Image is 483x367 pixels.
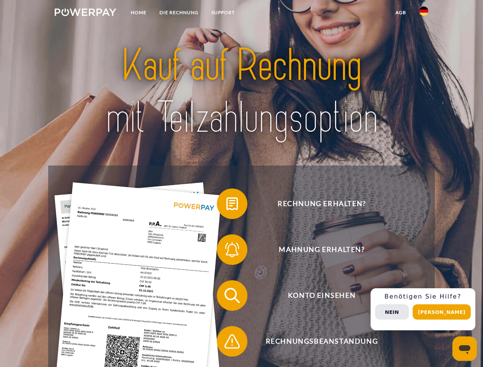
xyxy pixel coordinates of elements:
img: qb_warning.svg [223,332,242,351]
img: qb_bill.svg [223,194,242,213]
img: qb_search.svg [223,286,242,305]
img: logo-powerpay-white.svg [55,8,116,16]
a: Home [124,6,153,19]
img: title-powerpay_de.svg [73,37,410,146]
img: qb_bell.svg [223,240,242,259]
a: SUPPORT [205,6,241,19]
span: Rechnungsbeanstandung [228,326,415,357]
a: DIE RECHNUNG [153,6,205,19]
img: de [419,6,428,16]
span: Rechnung erhalten? [228,188,415,219]
button: Rechnung erhalten? [217,188,416,219]
button: Konto einsehen [217,280,416,311]
button: Mahnung erhalten? [217,234,416,265]
h3: Benötigen Sie Hilfe? [375,293,471,300]
button: Nein [375,304,409,320]
a: agb [389,6,413,19]
div: Schnellhilfe [371,288,475,330]
span: Mahnung erhalten? [228,234,415,265]
button: Rechnungsbeanstandung [217,326,416,357]
button: [PERSON_NAME] [413,304,471,320]
iframe: Schaltfläche zum Öffnen des Messaging-Fensters [452,336,477,361]
span: Konto einsehen [228,280,415,311]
